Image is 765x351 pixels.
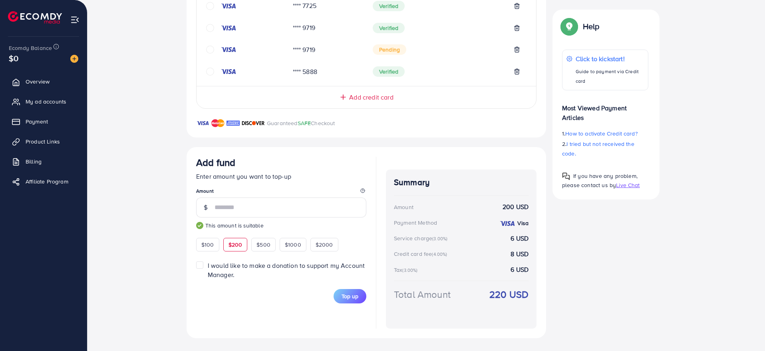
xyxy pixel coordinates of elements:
span: My ad accounts [26,98,66,106]
img: image [70,55,78,63]
img: Popup guide [562,19,576,34]
p: Guide to payment via Credit card [576,67,644,86]
span: $100 [201,241,214,249]
span: Verified [373,1,405,11]
img: guide [196,222,203,229]
div: Credit card fee [394,250,450,258]
strong: 6 USD [511,234,529,243]
div: Service charge [394,234,450,242]
strong: Visa [517,219,529,227]
span: $2000 [316,241,333,249]
p: 2. [562,139,648,158]
span: I would like to make a donation to support my Account Manager. [208,261,365,279]
p: 1. [562,129,648,138]
span: Product Links [26,138,60,146]
a: Product Links [6,134,81,150]
span: Overview [26,78,50,86]
span: Ecomdy Balance [9,44,52,52]
h4: Summary [394,177,529,187]
p: Help [583,22,600,31]
strong: 200 USD [503,202,529,211]
div: Total Amount [394,287,451,301]
p: Enter amount you want to top-up [196,172,366,181]
p: Most Viewed Payment Articles [562,97,648,122]
div: Tax [394,266,420,274]
svg: circle [206,2,214,10]
span: If you have any problem, please contact us by [562,172,638,189]
img: credit [221,25,236,31]
svg: circle [206,24,214,32]
p: Guaranteed Checkout [267,118,335,128]
a: My ad accounts [6,94,81,110]
img: brand [227,118,240,128]
strong: 220 USD [489,287,529,301]
span: How to activate Credit card? [565,130,637,138]
small: (3.00%) [402,267,417,273]
p: Click to kickstart! [576,54,644,64]
span: Live Chat [616,181,640,189]
img: brand [211,118,225,128]
img: brand [196,118,209,128]
span: I tried but not received the code. [562,140,634,158]
small: This amount is suitable [196,221,366,229]
small: (4.00%) [432,251,447,257]
a: Payment [6,114,81,130]
iframe: Chat [731,315,759,345]
img: Popup guide [562,172,570,180]
img: credit [499,220,515,227]
img: menu [70,15,79,24]
span: $200 [229,241,242,249]
span: Payment [26,118,48,126]
img: brand [242,118,265,128]
span: Verified [373,66,405,77]
svg: circle [206,68,214,76]
button: Top up [334,289,366,303]
span: Verified [373,23,405,33]
span: Affiliate Program [26,177,68,185]
div: Amount [394,203,413,211]
span: Top up [342,292,358,300]
h3: Add fund [196,157,235,168]
strong: 8 USD [511,249,529,259]
span: SAFE [298,119,311,127]
span: Pending [373,44,406,55]
strong: 6 USD [511,265,529,274]
img: credit [221,68,236,75]
span: $1000 [285,241,301,249]
span: $500 [256,241,270,249]
img: credit [221,3,236,9]
legend: Amount [196,187,366,197]
div: Payment Method [394,219,437,227]
a: Billing [6,154,81,170]
img: credit [221,46,236,53]
span: $0 [9,52,18,64]
a: Affiliate Program [6,174,81,189]
span: Add credit card [349,93,393,102]
span: Billing [26,158,42,166]
img: logo [8,11,62,24]
a: Overview [6,74,81,90]
small: (3.00%) [432,235,447,242]
svg: circle [206,46,214,54]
